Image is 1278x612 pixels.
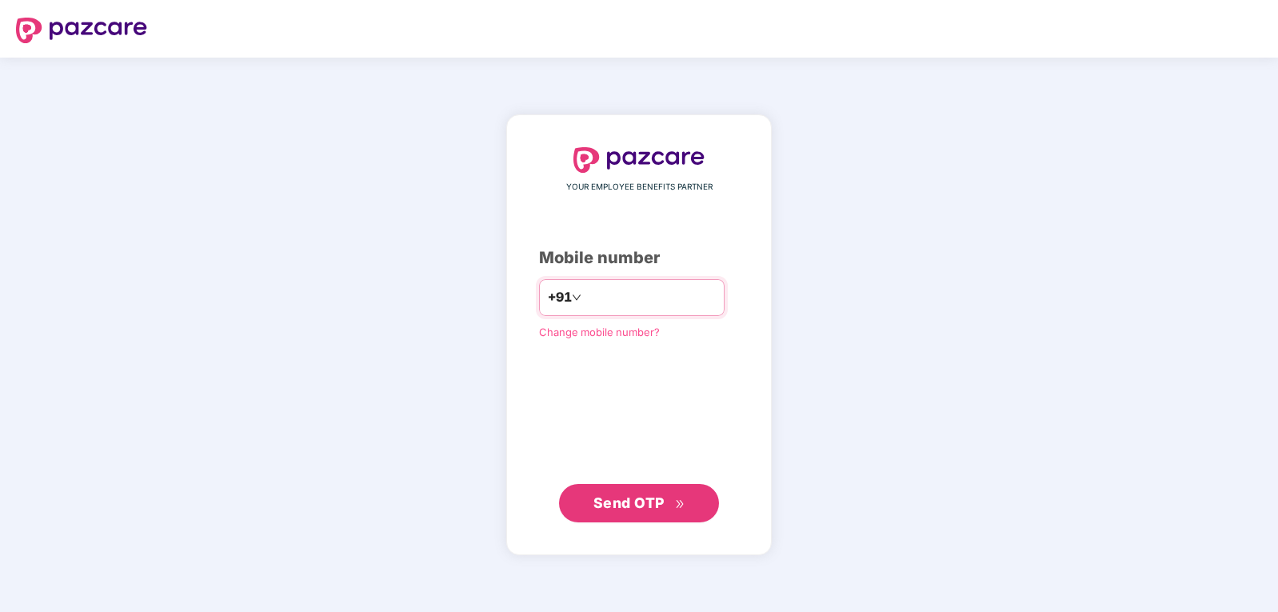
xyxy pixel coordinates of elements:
[566,181,713,194] span: YOUR EMPLOYEE BENEFITS PARTNER
[593,494,665,511] span: Send OTP
[559,484,719,522] button: Send OTPdouble-right
[539,246,739,270] div: Mobile number
[539,326,660,338] a: Change mobile number?
[572,293,581,302] span: down
[675,499,685,510] span: double-right
[573,147,705,173] img: logo
[16,18,147,43] img: logo
[548,287,572,307] span: +91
